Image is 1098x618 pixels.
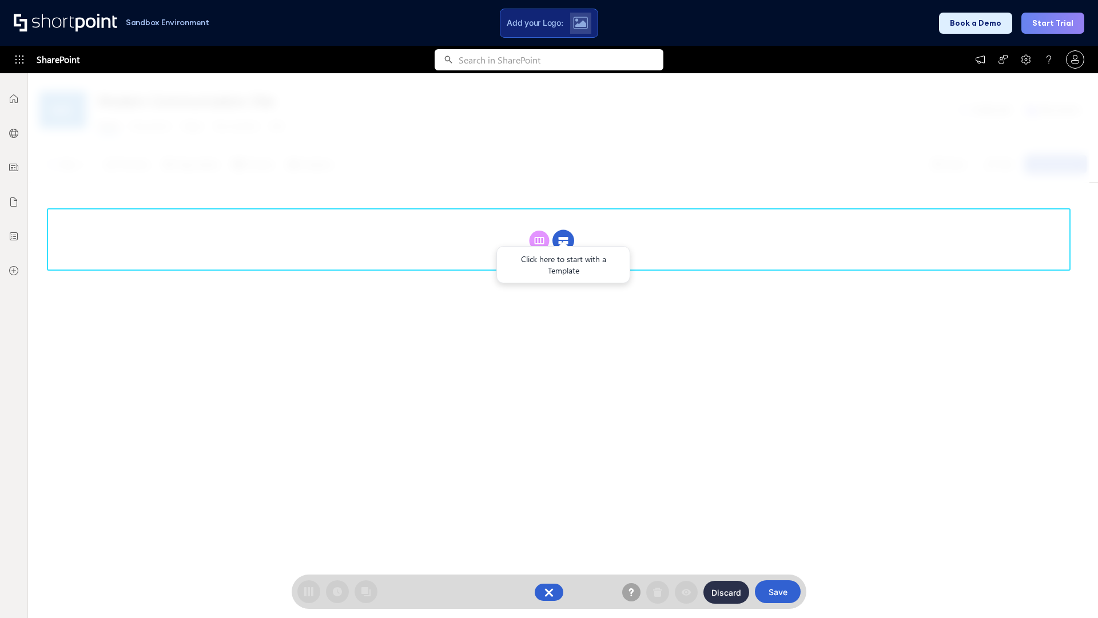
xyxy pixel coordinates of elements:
span: Add your Logo: [507,18,563,28]
button: Start Trial [1021,13,1084,34]
h1: Sandbox Environment [126,19,209,26]
span: SharePoint [37,46,79,73]
iframe: Chat Widget [1041,563,1098,618]
input: Search in SharePoint [459,49,663,70]
button: Save [755,580,801,603]
button: Discard [703,581,749,604]
img: Upload logo [573,17,588,29]
button: Book a Demo [939,13,1012,34]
